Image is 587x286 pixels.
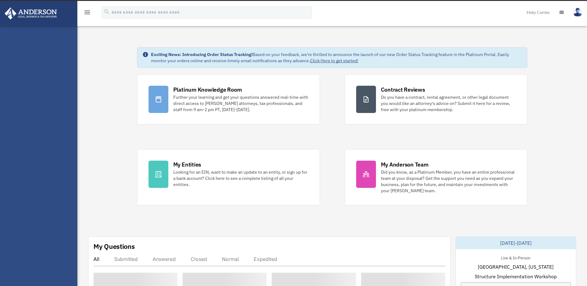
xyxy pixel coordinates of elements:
strong: Exciting News: Introducing Order Status Tracking! [151,52,252,57]
i: menu [84,9,91,16]
div: My Anderson Team [381,161,429,168]
div: Closed [191,256,207,262]
div: [DATE]-[DATE] [456,237,576,249]
div: Contract Reviews [381,86,425,93]
a: Contract Reviews Do you have a contract, rental agreement, or other legal document you would like... [345,74,528,124]
div: Platinum Knowledge Room [173,86,242,93]
div: My Questions [93,242,135,251]
div: Expedited [254,256,277,262]
i: search [103,8,110,15]
div: Based on your feedback, we're thrilled to announce the launch of our new Order Status Tracking fe... [151,51,522,64]
a: Platinum Knowledge Room Further your learning and get your questions answered real-time with dire... [137,74,320,124]
a: menu [84,11,91,16]
img: User Pic [573,8,582,17]
div: Further your learning and get your questions answered real-time with direct access to [PERSON_NAM... [173,94,309,113]
div: Answered [153,256,176,262]
div: Do you have a contract, rental agreement, or other legal document you would like an attorney's ad... [381,94,516,113]
div: Normal [222,256,239,262]
a: My Entities Looking for an EIN, want to make an update to an entity, or sign up for a bank accoun... [137,149,320,205]
div: Did you know, as a Platinum Member, you have an entire professional team at your disposal? Get th... [381,169,516,194]
a: My Anderson Team Did you know, as a Platinum Member, you have an entire professional team at your... [345,149,528,205]
img: Anderson Advisors Platinum Portal [3,7,59,19]
span: [GEOGRAPHIC_DATA], [US_STATE] [478,263,554,271]
div: Submitted [114,256,138,262]
div: My Entities [173,161,201,168]
div: All [93,256,99,262]
div: Looking for an EIN, want to make an update to an entity, or sign up for a bank account? Click her... [173,169,309,188]
a: Click Here to get started! [310,58,358,63]
div: Live & In-Person [496,254,535,261]
span: Structure Implementation Workshop [475,273,557,280]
